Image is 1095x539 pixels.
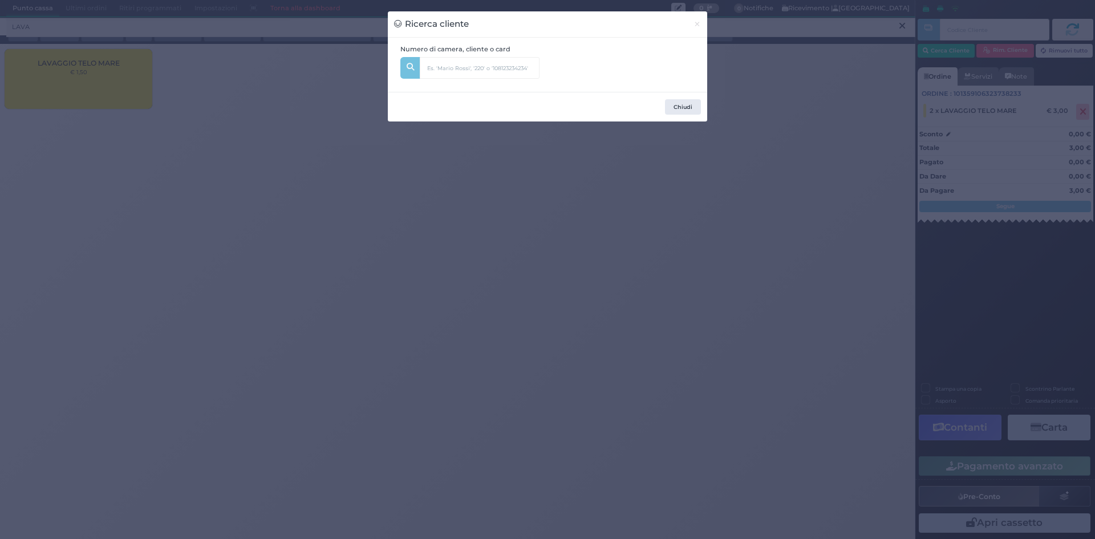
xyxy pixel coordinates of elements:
input: Es. 'Mario Rossi', '220' o '108123234234' [420,57,540,79]
span: × [693,18,701,30]
button: Chiudi [687,11,707,37]
button: Chiudi [665,99,701,115]
h3: Ricerca cliente [394,18,469,31]
label: Numero di camera, cliente o card [400,44,510,54]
